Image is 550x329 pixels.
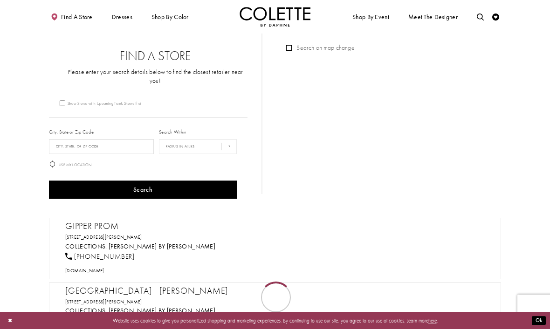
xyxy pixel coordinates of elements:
[532,316,546,325] button: Submit Dialog
[109,242,215,250] a: Visit Colette by Daphne page - Opens in new tab
[110,7,134,27] span: Dresses
[240,7,310,27] img: Colette by Daphne
[49,181,237,199] button: Search
[352,13,389,20] span: Shop By Event
[408,13,458,20] span: Meet the designer
[65,268,104,274] span: [DOMAIN_NAME]
[240,7,310,27] a: Visit Home Page
[63,49,247,63] h2: Find a Store
[65,221,492,232] h2: Gipper Prom
[65,307,107,315] span: Collections:
[63,68,247,86] p: Please enter your search details below to find the closest retailer near you!
[65,286,492,296] h2: [GEOGRAPHIC_DATA] - [PERSON_NAME]
[4,315,16,327] button: Close Dialog
[109,307,215,315] a: Visit Colette by Daphne page - Opens in new tab
[49,139,154,154] input: City, State, or ZIP Code
[490,7,501,27] a: Check Wishlist
[159,128,186,135] label: Search Within
[276,34,501,194] div: Map with store locations
[351,7,391,27] span: Shop By Event
[61,13,93,20] span: Find a store
[159,139,237,154] select: Radius In Miles
[74,252,134,261] span: [PHONE_NUMBER]
[428,317,437,324] a: here
[150,7,190,27] span: Shop by color
[65,242,107,250] span: Collections:
[406,7,460,27] a: Meet the designer
[65,299,142,305] a: Opens in new tab
[65,268,104,274] a: Opens in new tab
[112,13,132,20] span: Dresses
[475,7,486,27] a: Toggle search
[51,316,499,325] p: Website uses cookies to give you personalized shopping and marketing experiences. By continuing t...
[151,13,189,20] span: Shop by color
[65,234,142,240] a: Opens in new tab
[65,252,134,261] a: [PHONE_NUMBER]
[49,7,94,27] a: Find a store
[49,128,94,135] label: City, State or Zip Code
